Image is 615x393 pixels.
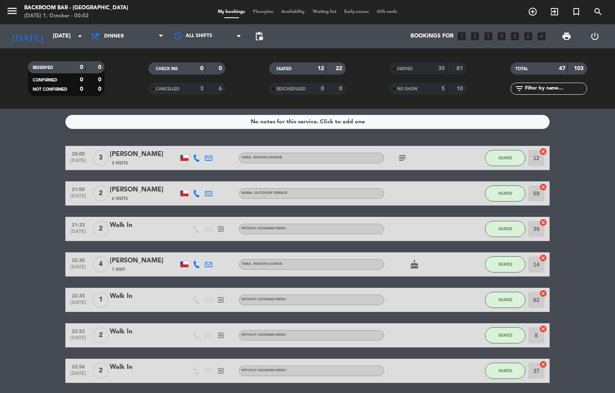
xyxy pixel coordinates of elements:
[93,292,109,308] span: 1
[93,363,109,379] span: 2
[318,66,324,71] strong: 12
[24,12,128,20] div: [DATE] 1. October - 00:02
[241,262,282,266] span: TABLE - INDOOR LOUNGE
[241,298,286,301] span: Without assigned menu
[510,31,520,42] i: looks_5
[93,221,109,237] span: 2
[397,67,413,71] span: SERVED
[539,289,547,297] i: cancel
[33,66,53,70] span: RESERVED
[68,149,88,158] span: 20:00
[550,7,559,17] i: exit_to_app
[410,33,454,40] span: Bookings for
[156,87,180,91] span: CANCELLED
[340,10,373,14] span: Early-access
[456,86,464,91] strong: 10
[68,220,88,229] span: 21:33
[485,327,525,343] button: SEATED
[110,256,178,266] div: [PERSON_NAME]
[80,64,83,70] strong: 0
[110,220,178,231] div: Walk In
[68,326,88,335] span: 22:52
[485,256,525,272] button: SEATED
[485,363,525,379] button: SEATED
[587,5,609,19] span: SEARCH
[33,78,57,82] span: CONFIRMED
[6,5,18,20] button: menu
[559,66,565,71] strong: 47
[219,66,224,71] strong: 0
[93,150,109,166] span: 3
[309,10,340,14] span: Waiting list
[515,84,524,94] i: filter_list
[110,291,178,302] div: Walk In
[574,66,585,71] strong: 103
[397,87,418,91] span: NO SHOW
[110,362,178,372] div: Walk In
[485,150,525,166] button: SEATED
[515,67,528,71] span: TOTAL
[112,195,128,202] span: 6 Visits
[93,185,109,202] span: 2
[498,297,512,302] span: SEATED
[214,10,249,14] span: My bookings
[98,64,103,70] strong: 0
[562,31,571,41] span: print
[523,31,533,42] i: looks_6
[277,10,309,14] span: Availability
[571,7,581,17] i: turned_in_not
[68,300,88,309] span: [DATE]
[200,86,203,91] strong: 3
[217,367,224,374] i: exit_to_app
[498,262,512,266] span: SEATED
[524,84,587,93] input: Filter by name...
[339,86,344,91] strong: 0
[241,369,286,372] span: Without assigned menu
[68,193,88,203] span: [DATE]
[470,31,480,42] i: looks_two
[485,185,525,202] button: SEATED
[68,371,88,380] span: [DATE]
[241,333,286,337] span: Without assigned menu
[217,225,224,233] i: exit_to_app
[6,27,49,45] i: [DATE]
[254,31,264,41] span: pending_actions
[276,87,306,91] span: RESCHEDULED
[397,153,407,163] i: subject
[539,325,547,333] i: cancel
[68,335,88,345] span: [DATE]
[241,191,287,195] span: BARRA - OUTDOOR TERRACE
[156,67,178,71] span: CHECK INS
[241,227,286,230] span: Without assigned menu
[528,7,538,17] i: add_circle_outline
[33,87,67,91] span: NOT CONFIRMED
[536,31,547,42] i: add_box
[98,77,103,83] strong: 0
[68,255,88,264] span: 22:30
[68,184,88,193] span: 21:00
[24,4,128,12] div: Backroom Bar - [GEOGRAPHIC_DATA]
[241,156,282,159] span: TABLE - INDOOR LOUNGE
[498,156,512,160] span: SEATED
[522,5,544,19] span: BOOK TABLE
[110,185,178,195] div: [PERSON_NAME]
[590,31,600,41] i: power_settings_new
[200,66,203,71] strong: 0
[336,66,344,71] strong: 22
[68,264,88,274] span: [DATE]
[410,260,419,269] i: cake
[441,86,445,91] strong: 5
[104,33,124,39] span: Dinner
[456,31,467,42] i: looks_one
[110,149,178,160] div: [PERSON_NAME]
[565,5,587,19] span: Special reservation
[110,326,178,337] div: Walk In
[539,183,547,191] i: cancel
[80,77,83,83] strong: 0
[544,5,565,19] span: WALK IN
[93,256,109,272] span: 4
[68,291,88,300] span: 22:35
[98,86,103,92] strong: 0
[6,5,18,17] i: menu
[112,160,128,166] span: 3 Visits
